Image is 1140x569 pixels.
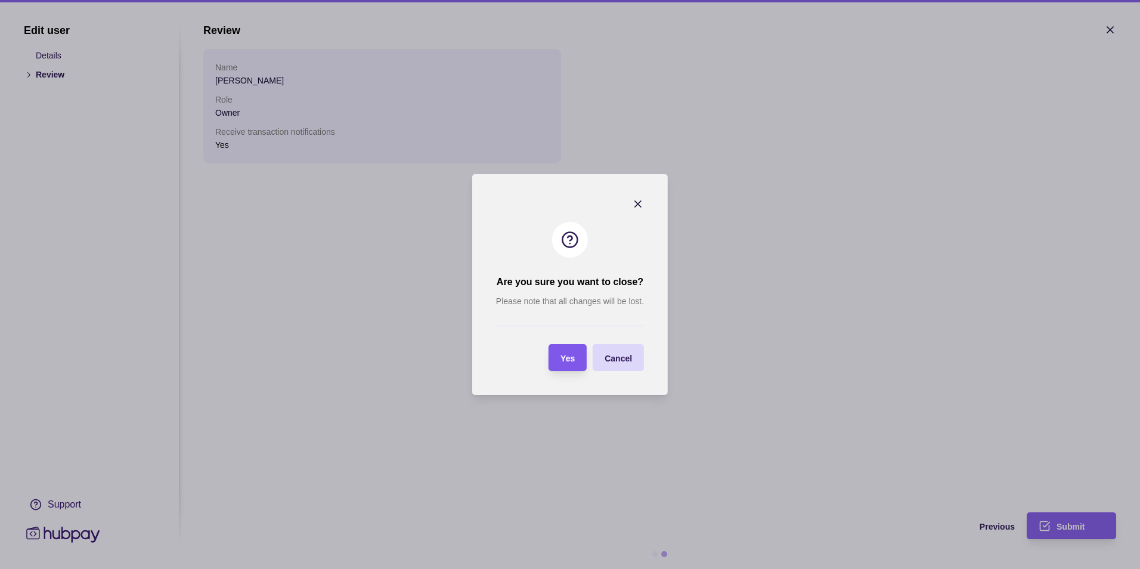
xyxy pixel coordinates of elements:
h2: Are you sure you want to close? [497,276,643,289]
span: Cancel [605,354,632,363]
span: Yes [560,354,575,363]
button: Cancel [593,344,644,371]
p: Please note that all changes will be lost. [496,295,644,308]
button: Yes [549,344,587,371]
